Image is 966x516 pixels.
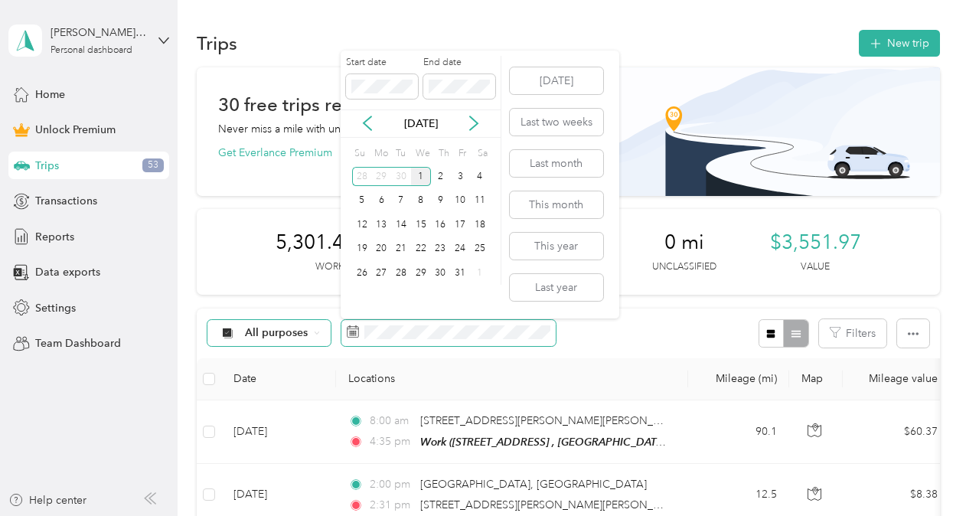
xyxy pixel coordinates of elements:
h1: 30 free trips remaining this month. [218,96,509,113]
span: 53 [142,158,164,172]
button: Last month [510,150,603,177]
span: Unlock Premium [35,122,116,138]
div: 21 [391,240,411,259]
button: This year [510,233,603,260]
div: 29 [411,263,431,282]
div: 17 [450,215,470,234]
span: [GEOGRAPHIC_DATA], [GEOGRAPHIC_DATA] [420,478,647,491]
div: Mo [371,143,388,165]
span: 8:00 am [370,413,413,429]
label: Start date [346,56,418,70]
div: 15 [411,215,431,234]
button: New trip [859,30,940,57]
div: 18 [470,215,490,234]
div: 28 [391,263,411,282]
span: Transactions [35,193,97,209]
td: [DATE] [221,400,336,464]
td: $60.37 [843,400,950,464]
span: Team Dashboard [35,335,121,351]
div: 2 [431,167,451,186]
div: 16 [431,215,451,234]
div: 10 [450,191,470,211]
span: 0 mi [664,230,704,255]
span: Trips [35,158,59,174]
span: $3,551.97 [770,230,861,255]
div: 9 [431,191,451,211]
div: 22 [411,240,431,259]
div: We [413,143,431,165]
p: Value [801,260,830,274]
div: 12 [352,215,372,234]
iframe: Everlance-gr Chat Button Frame [880,430,966,516]
div: 20 [371,240,391,259]
button: Help center [8,492,86,508]
div: 29 [371,167,391,186]
div: Su [352,143,367,165]
div: 24 [450,240,470,259]
td: 90.1 [688,400,789,464]
div: 14 [391,215,411,234]
div: 26 [352,263,372,282]
span: All purposes [245,328,308,338]
div: 30 [431,263,451,282]
span: Data exports [35,264,100,280]
span: Reports [35,229,74,245]
div: 13 [371,215,391,234]
button: Last year [510,274,603,301]
th: Map [789,358,843,400]
button: Get Everlance Premium [218,145,332,161]
span: Work ([STREET_ADDRESS] , [GEOGRAPHIC_DATA], [GEOGRAPHIC_DATA]) [420,436,782,449]
th: Mileage (mi) [688,358,789,400]
div: 23 [431,240,451,259]
button: This month [510,191,603,218]
div: 8 [411,191,431,211]
div: 7 [391,191,411,211]
th: Date [221,358,336,400]
div: Personal dashboard [51,46,132,55]
span: Home [35,87,65,103]
span: 4:35 pm [370,433,413,450]
div: Sa [475,143,490,165]
div: 30 [391,167,411,186]
h1: Trips [197,35,237,51]
button: Filters [819,319,886,348]
div: 6 [371,191,391,211]
div: Th [436,143,450,165]
span: [STREET_ADDRESS][PERSON_NAME][PERSON_NAME] [420,414,687,427]
span: 5,301.45 mi [276,230,383,255]
div: 4 [470,167,490,186]
div: 1 [411,167,431,186]
div: Fr [455,143,470,165]
div: Tu [393,143,408,165]
div: 5 [352,191,372,211]
div: 1 [470,263,490,282]
p: [DATE] [389,116,453,132]
div: 19 [352,240,372,259]
th: Locations [336,358,688,400]
div: [PERSON_NAME][EMAIL_ADDRESS][DOMAIN_NAME] [51,24,146,41]
div: 3 [450,167,470,186]
div: 25 [470,240,490,259]
span: 2:31 pm [370,497,413,514]
div: 28 [352,167,372,186]
th: Mileage value [843,358,950,400]
div: 31 [450,263,470,282]
p: Unclassified [652,260,716,274]
button: Last two weeks [510,109,603,136]
p: Never miss a mile with unlimited automatic trip tracking [218,121,483,137]
div: 11 [470,191,490,211]
span: 2:00 pm [370,476,413,493]
div: 27 [371,263,391,282]
p: Work [315,260,344,274]
img: Banner [428,67,940,196]
span: [STREET_ADDRESS][PERSON_NAME][PERSON_NAME] [420,498,687,511]
span: Settings [35,300,76,316]
label: End date [423,56,495,70]
button: [DATE] [510,67,603,94]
